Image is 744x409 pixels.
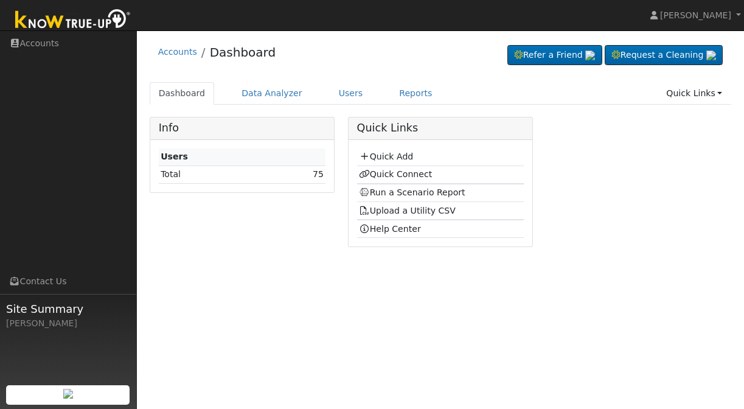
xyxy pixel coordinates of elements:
a: Accounts [158,47,197,57]
a: Dashboard [210,45,276,60]
img: retrieve [585,51,595,60]
span: Site Summary [6,301,130,317]
a: Data Analyzer [232,82,311,105]
a: Refer a Friend [507,45,602,66]
a: Quick Links [657,82,731,105]
img: retrieve [706,51,716,60]
span: [PERSON_NAME] [660,10,731,20]
a: Request a Cleaning [605,45,723,66]
img: Know True-Up [9,7,137,34]
img: retrieve [63,389,73,399]
a: Reports [390,82,441,105]
a: Dashboard [150,82,215,105]
a: Users [330,82,372,105]
div: [PERSON_NAME] [6,317,130,330]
